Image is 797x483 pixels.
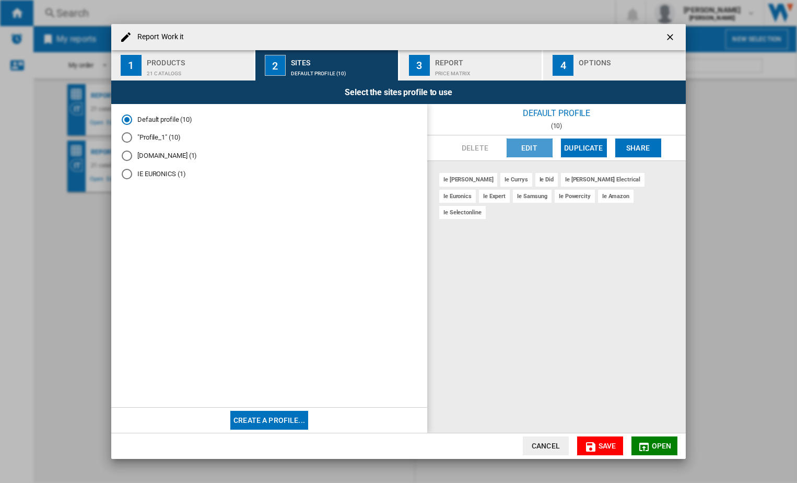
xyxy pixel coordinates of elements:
[615,139,661,157] button: Share
[147,54,250,65] div: Products
[122,169,417,179] md-radio-button: IE EURONICS (1)
[132,32,184,42] h4: Report Work it
[599,442,616,450] span: Save
[665,32,677,44] ng-md-icon: getI18NText('BUTTONS.CLOSE_DIALOG')
[543,50,686,80] button: 4 Options
[561,139,607,157] button: Duplicate
[122,151,417,161] md-radio-button: Expert.ie (1)
[122,133,417,143] md-radio-button: "Profile_1" (10)
[535,173,558,186] div: ie did
[579,54,682,65] div: Options
[230,411,308,430] button: Create a profile...
[479,190,510,203] div: ie expert
[553,55,573,76] div: 4
[400,50,543,80] button: 3 Report Price Matrix
[439,206,486,219] div: ie selectonline
[255,50,399,80] button: 2 Sites Default profile (10)
[631,436,677,455] button: Open
[598,190,634,203] div: ie amazon
[500,173,532,186] div: ie currys
[291,54,394,65] div: Sites
[439,173,497,186] div: ie [PERSON_NAME]
[291,65,394,76] div: Default profile (10)
[555,190,595,203] div: ie powercity
[147,65,250,76] div: 21 catalogs
[265,55,286,76] div: 2
[122,114,417,124] md-radio-button: Default profile (10)
[513,190,552,203] div: ie samsung
[523,436,569,455] button: Cancel
[577,436,623,455] button: Save
[661,27,682,48] button: getI18NText('BUTTONS.CLOSE_DIALOG')
[409,55,430,76] div: 3
[121,55,142,76] div: 1
[111,80,686,104] div: Select the sites profile to use
[427,122,686,130] div: (10)
[435,65,538,76] div: Price Matrix
[435,54,538,65] div: Report
[652,442,672,450] span: Open
[507,139,553,157] button: Edit
[439,190,476,203] div: ie euronics
[427,104,686,122] div: Default profile
[561,173,644,186] div: ie [PERSON_NAME] electrical
[111,50,255,80] button: 1 Products 21 catalogs
[452,139,498,157] button: Delete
